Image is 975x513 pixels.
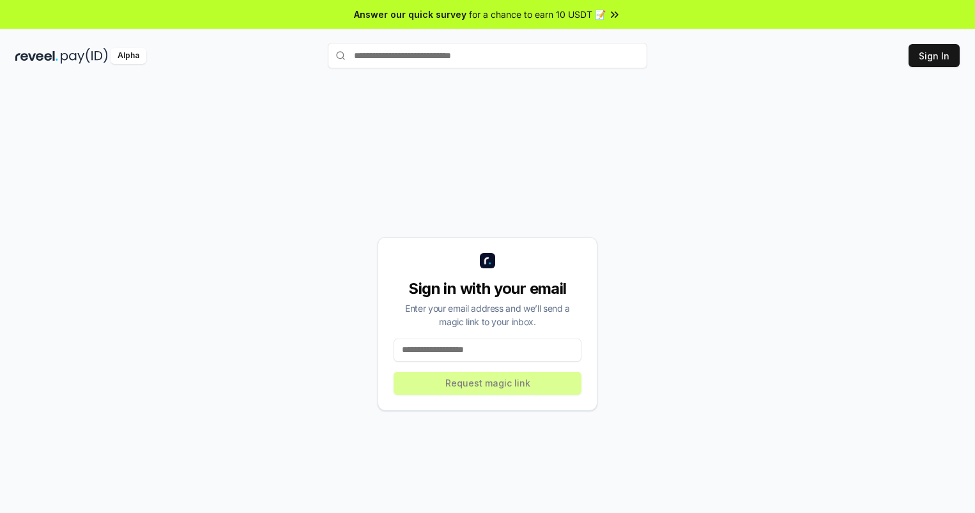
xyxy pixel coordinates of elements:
img: pay_id [61,48,108,64]
span: for a chance to earn 10 USDT 📝 [469,8,606,21]
img: reveel_dark [15,48,58,64]
div: Enter your email address and we’ll send a magic link to your inbox. [394,302,581,328]
div: Sign in with your email [394,279,581,299]
img: logo_small [480,253,495,268]
button: Sign In [909,44,960,67]
span: Answer our quick survey [354,8,466,21]
div: Alpha [111,48,146,64]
